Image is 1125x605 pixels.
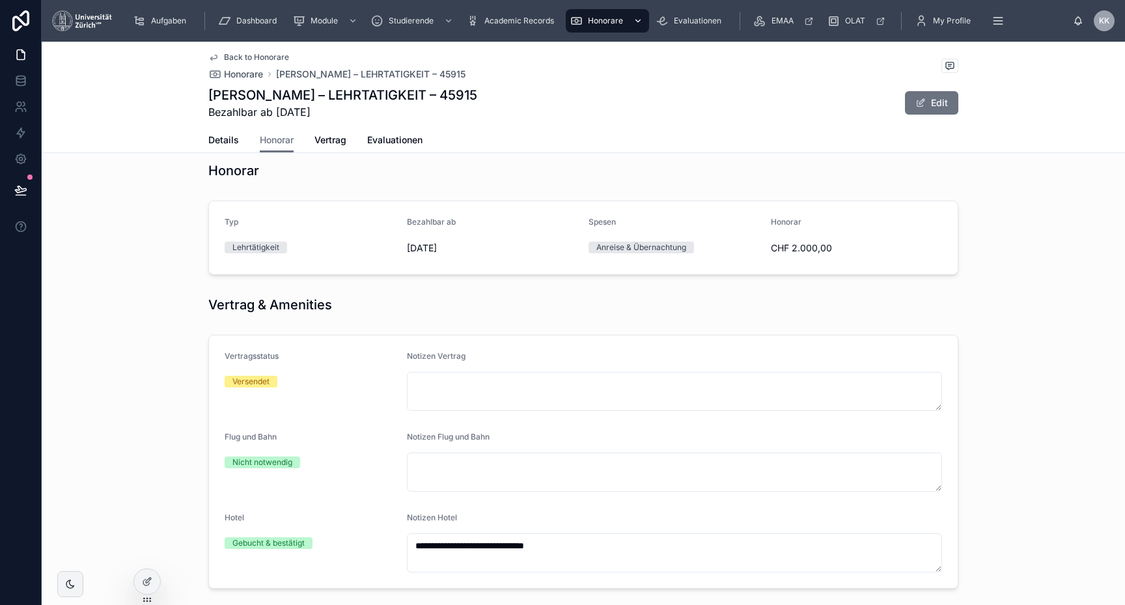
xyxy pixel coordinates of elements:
div: Nicht notwendig [232,457,292,468]
a: Evaluationen [367,128,423,154]
span: Evaluationen [367,134,423,147]
a: Vertrag [314,128,346,154]
span: Flug und Bahn [225,432,277,442]
span: Spesen [589,217,616,227]
a: Academic Records [462,9,563,33]
a: Aufgaben [129,9,195,33]
span: Academic Records [484,16,554,26]
h1: Honorar [208,162,259,180]
a: Module [288,9,364,33]
h1: Vertrag & Amenities [208,296,332,314]
button: Edit [905,91,958,115]
a: Evaluationen [652,9,730,33]
span: Honorar [260,134,294,147]
div: Versendet [232,376,270,387]
a: Honorare [566,9,649,33]
span: Evaluationen [674,16,721,26]
h1: [PERSON_NAME] – LEHRTATIGKEIT – 45915 [208,86,477,104]
div: Lehrtätigkeit [232,242,279,253]
span: Hotel [225,513,244,522]
span: EMAA [771,16,794,26]
a: My Profile [911,9,980,33]
span: [DATE] [407,242,579,255]
span: KK [1099,16,1109,26]
a: Details [208,128,239,154]
a: Honorare [208,68,263,81]
div: scrollable content [122,7,1073,35]
a: [PERSON_NAME] – LEHRTATIGKEIT – 45915 [276,68,465,81]
a: Dashboard [214,9,286,33]
span: Notizen Flug und Bahn [407,432,490,442]
a: Studierende [367,9,460,33]
a: Honorar [260,128,294,153]
span: Aufgaben [151,16,186,26]
span: Details [208,134,239,147]
div: Anreise & Übernachtung [596,242,686,253]
span: Honorar [771,217,801,227]
span: Module [311,16,338,26]
a: Back to Honorare [208,52,289,63]
span: My Profile [933,16,971,26]
span: Typ [225,217,238,227]
span: Dashboard [236,16,277,26]
span: Bezahlbar ab [DATE] [208,104,477,120]
span: Notizen Vertrag [407,351,465,361]
span: Vertragsstatus [225,351,279,361]
span: Bezahlbar ab [407,217,456,227]
span: Studierende [389,16,434,26]
span: Honorare [224,68,263,81]
img: App logo [52,10,112,31]
span: OLAT [845,16,865,26]
span: Back to Honorare [224,52,289,63]
a: OLAT [823,9,892,33]
span: Notizen Hotel [407,513,457,522]
div: Gebucht & bestätigt [232,537,305,549]
span: Vertrag [314,134,346,147]
span: CHF 2.000,00 [771,242,943,255]
span: Honorare [588,16,623,26]
a: EMAA [749,9,820,33]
